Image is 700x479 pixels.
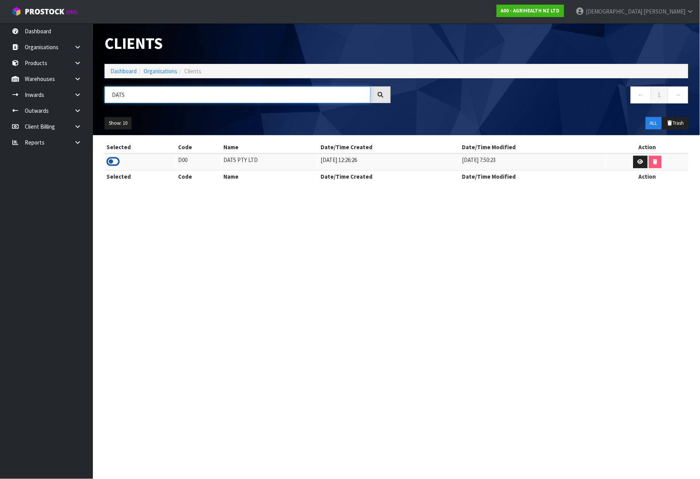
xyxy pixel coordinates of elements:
button: Show: 10 [105,117,132,129]
button: Trash [662,117,688,129]
th: Action [607,141,688,153]
td: [DATE] 7:50:23 [460,153,607,170]
span: [PERSON_NAME] [644,8,686,15]
a: Organisations [144,67,177,75]
span: ProStock [25,7,64,17]
td: D00 [176,153,221,170]
th: Code [176,170,221,183]
th: Date/Time Created [319,170,460,183]
td: DATS PTY LTD [221,153,319,170]
th: Code [176,141,221,153]
th: Date/Time Modified [460,141,607,153]
input: Search organisations [105,86,371,103]
img: cube-alt.png [12,7,21,16]
th: Selected [105,141,176,153]
th: Action [607,170,688,183]
th: Selected [105,170,176,183]
button: ALL [646,117,662,129]
nav: Page navigation [402,86,688,105]
a: ← [631,86,651,103]
a: A00 - AGRIHEALTH NZ LTD [497,5,564,17]
a: 1 [651,86,668,103]
th: Date/Time Created [319,141,460,153]
th: Name [221,170,319,183]
strong: A00 - AGRIHEALTH NZ LTD [501,7,560,14]
th: Date/Time Modified [460,170,607,183]
a: Dashboard [110,67,137,75]
span: [DEMOGRAPHIC_DATA] [586,8,643,15]
th: Name [221,141,319,153]
td: [DATE] 12:26:26 [319,153,460,170]
a: → [668,86,688,103]
span: Clients [184,67,201,75]
small: WMS [66,9,78,16]
h1: Clients [105,35,391,52]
